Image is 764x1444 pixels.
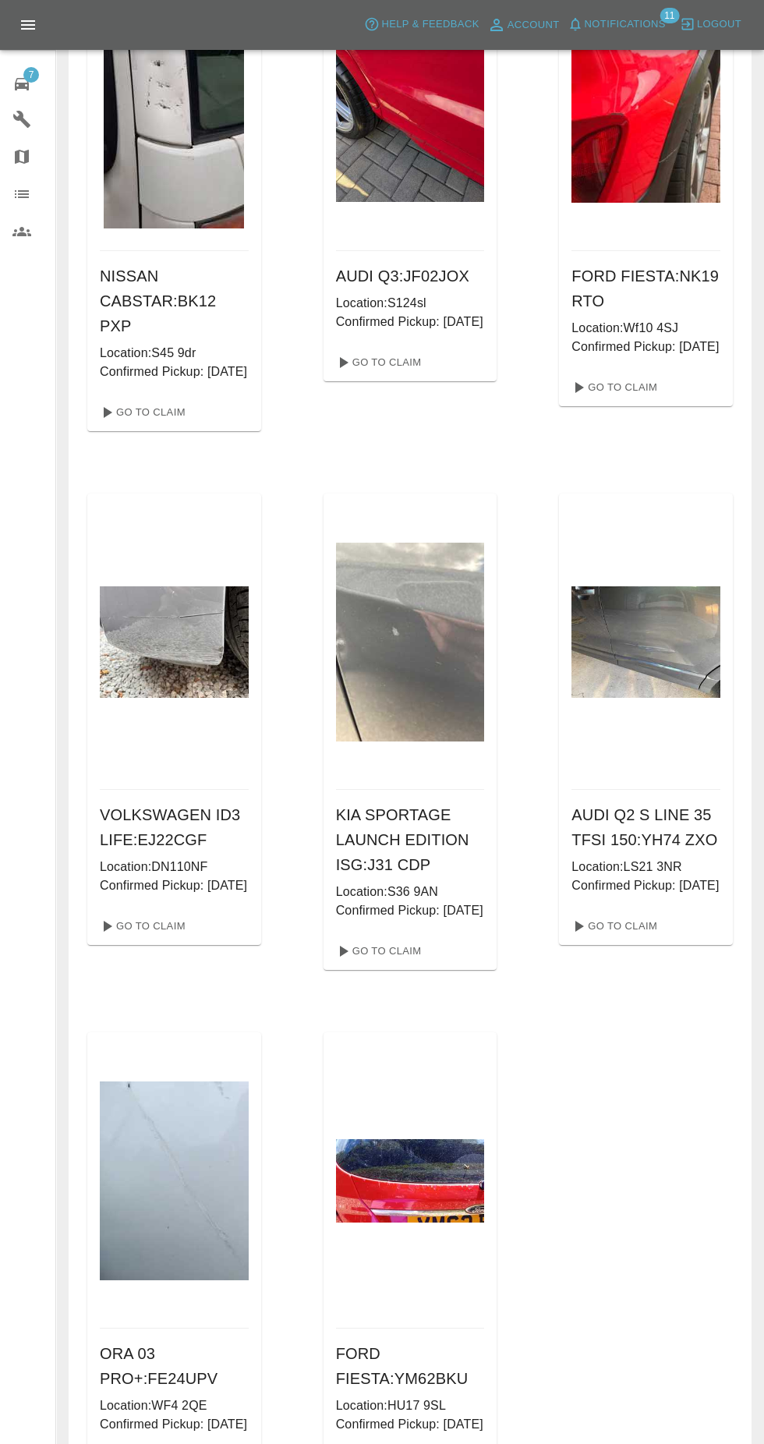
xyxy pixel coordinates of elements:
h6: FORD FIESTA : YM62BKU [336,1341,485,1391]
h6: AUDI Q3 : JF02JOX [336,264,485,288]
span: Help & Feedback [381,16,479,34]
a: Go To Claim [330,939,426,964]
p: Location: Wf10 4SJ [571,319,720,338]
span: Logout [697,16,741,34]
p: Location: S36 9AN [336,883,485,901]
p: Location: DN110NF [100,858,249,876]
button: Notifications [564,12,670,37]
span: 7 [23,67,39,83]
button: Logout [676,12,745,37]
p: Confirmed Pickup: [DATE] [571,876,720,895]
h6: ORA 03 PRO+ : FE24UPV [100,1341,249,1391]
h6: KIA SPORTAGE LAUNCH EDITION ISG : J31 CDP [336,802,485,877]
p: Location: LS21 3NR [571,858,720,876]
p: Confirmed Pickup: [DATE] [571,338,720,356]
a: Go To Claim [565,914,661,939]
p: Confirmed Pickup: [DATE] [336,1415,485,1434]
span: 11 [660,8,679,23]
a: Go To Claim [94,914,189,939]
span: Account [508,16,560,34]
h6: AUDI Q2 S LINE 35 TFSI 150 : YH74 ZXO [571,802,720,852]
p: Location: S45 9dr [100,344,249,363]
p: Confirmed Pickup: [DATE] [336,313,485,331]
h6: FORD FIESTA : NK19 RTO [571,264,720,313]
p: Location: WF4 2QE [100,1396,249,1415]
h6: NISSAN CABSTAR : BK12 PXP [100,264,249,338]
p: Location: HU17 9SL [336,1396,485,1415]
p: Confirmed Pickup: [DATE] [100,1415,249,1434]
p: Location: S124sl [336,294,485,313]
a: Account [483,12,564,37]
a: Go To Claim [565,375,661,400]
span: Notifications [585,16,666,34]
p: Confirmed Pickup: [DATE] [100,876,249,895]
a: Go To Claim [330,350,426,375]
a: Go To Claim [94,400,189,425]
button: Help & Feedback [360,12,483,37]
h6: VOLKSWAGEN ID3 LIFE : EJ22CGF [100,802,249,852]
button: Open drawer [9,6,47,44]
p: Confirmed Pickup: [DATE] [100,363,249,381]
p: Confirmed Pickup: [DATE] [336,901,485,920]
